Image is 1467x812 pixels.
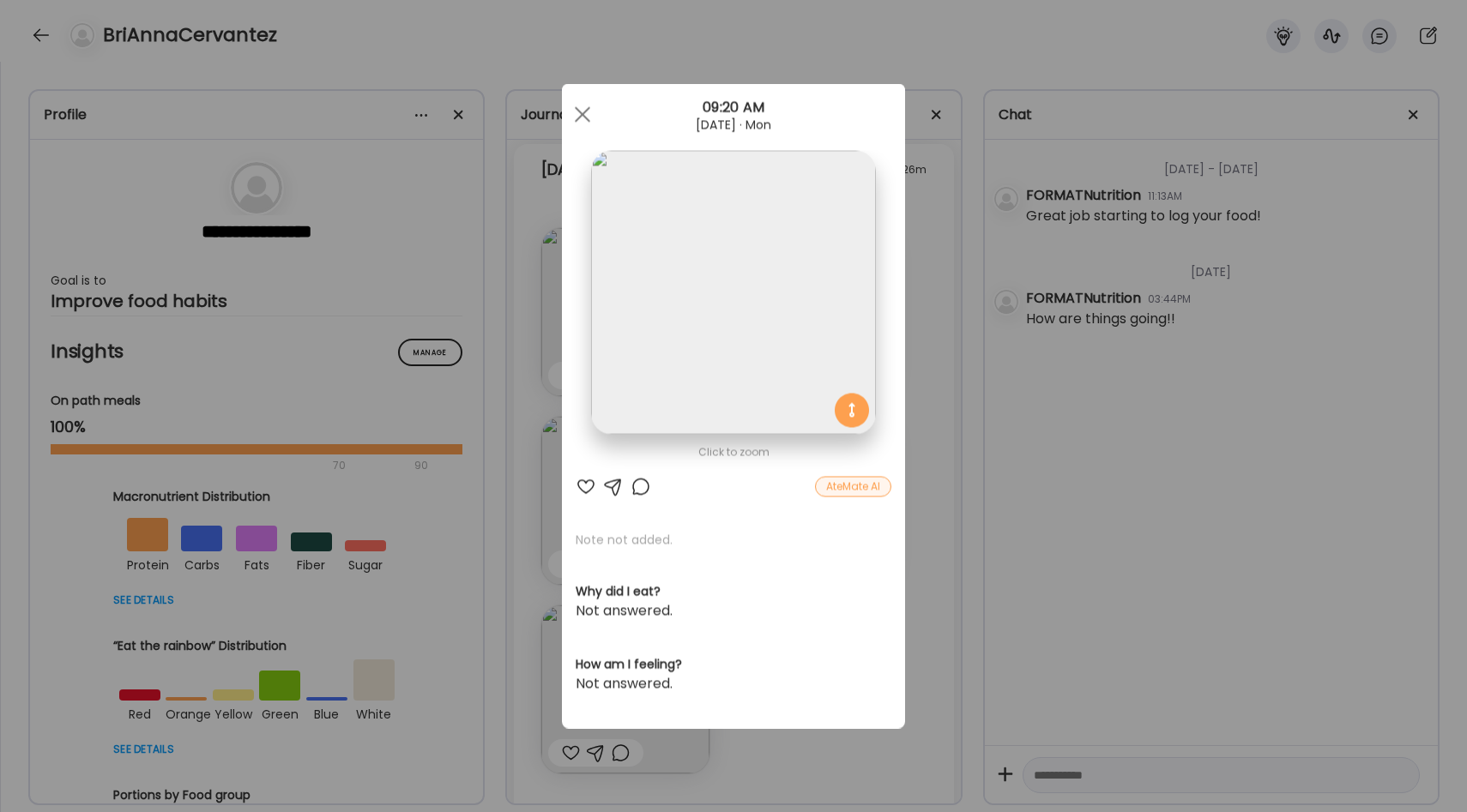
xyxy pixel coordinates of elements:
[576,583,891,601] h3: Why did I eat?
[576,532,891,549] p: Note not added.
[576,674,891,695] div: Not answered.
[562,98,905,118] div: 09:20 AM
[576,601,891,622] div: Not answered.
[576,656,891,674] h3: How am I feeling?
[815,477,891,497] div: AteMate AI
[576,442,891,463] div: Click to zoom
[562,118,905,132] div: [DATE] · Mon
[591,151,875,435] img: images%2Fc6aKBx7wv7PZoe9RdgTDKgmTNTp2%2FlHsPGhXibWTzKKMi3Iud%2FwzcKBpD0nRrLIZd5QmGv_1080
